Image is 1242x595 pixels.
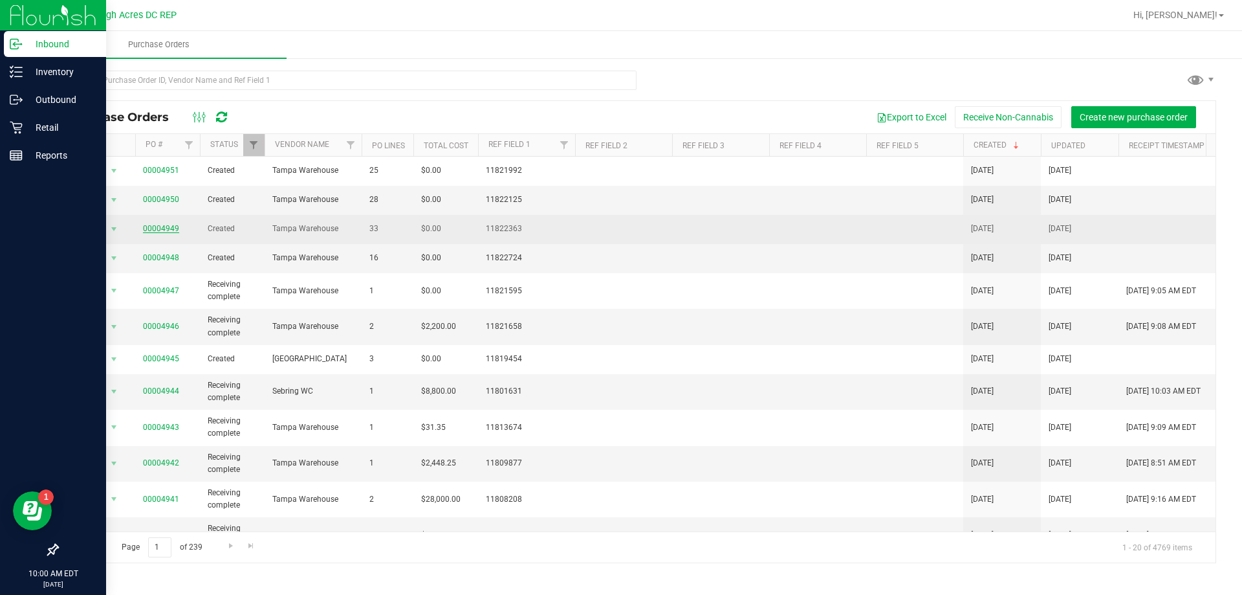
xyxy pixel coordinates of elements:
[971,164,994,177] span: [DATE]
[369,529,406,541] span: 1
[974,140,1021,150] a: Created
[10,38,23,51] inline-svg: Inbound
[106,282,122,300] span: select
[143,322,179,331] a: 00004946
[369,320,406,333] span: 2
[369,353,406,365] span: 3
[272,320,354,333] span: Tampa Warehouse
[23,64,100,80] p: Inventory
[208,487,257,511] span: Receiving complete
[868,106,955,128] button: Export to Excel
[10,149,23,162] inline-svg: Reports
[106,162,122,180] span: select
[221,537,240,555] a: Go to the next page
[488,140,530,149] a: Ref Field 1
[143,530,179,539] a: 00004940
[1126,457,1196,469] span: [DATE] 8:51 AM EDT
[369,457,406,469] span: 1
[486,223,567,235] span: 11822363
[208,353,257,365] span: Created
[272,194,354,206] span: Tampa Warehouse
[1126,421,1196,434] span: [DATE] 9:09 AM EDT
[31,31,287,58] a: Purchase Orders
[23,92,100,107] p: Outbound
[424,141,468,150] a: Total Cost
[146,140,162,149] a: PO #
[971,194,994,206] span: [DATE]
[111,39,207,51] span: Purchase Orders
[369,493,406,506] span: 2
[243,134,265,156] a: Filter
[369,252,406,264] span: 16
[208,415,257,440] span: Receiving complete
[1126,385,1201,398] span: [DATE] 10:03 AM EDT
[1049,164,1071,177] span: [DATE]
[143,224,179,233] a: 00004949
[1133,10,1217,20] span: Hi, [PERSON_NAME]!
[486,457,567,469] span: 11809877
[272,385,354,398] span: Sebring WC
[106,383,122,401] span: select
[421,385,456,398] span: $8,800.00
[1049,493,1071,506] span: [DATE]
[10,93,23,106] inline-svg: Outbound
[421,421,446,434] span: $31.35
[340,134,362,156] a: Filter
[372,141,405,150] a: PO Lines
[486,285,567,297] span: 11821595
[971,353,994,365] span: [DATE]
[421,285,441,297] span: $0.00
[88,10,177,21] span: Lehigh Acres DC REP
[106,249,122,267] span: select
[1049,385,1071,398] span: [DATE]
[106,350,122,368] span: select
[57,71,637,90] input: Search Purchase Order ID, Vendor Name and Ref Field 1
[272,285,354,297] span: Tampa Warehouse
[208,451,257,476] span: Receiving complete
[1049,457,1071,469] span: [DATE]
[1049,252,1071,264] span: [DATE]
[971,421,994,434] span: [DATE]
[486,353,567,365] span: 11819454
[143,286,179,295] a: 00004947
[971,285,994,297] span: [DATE]
[272,353,354,365] span: [GEOGRAPHIC_DATA]
[486,385,567,398] span: 11801631
[1126,285,1196,297] span: [DATE] 9:05 AM EDT
[421,457,456,469] span: $2,448.25
[242,537,261,555] a: Go to the last page
[38,489,54,505] iframe: Resource center unread badge
[10,121,23,134] inline-svg: Retail
[1049,223,1071,235] span: [DATE]
[6,579,100,589] p: [DATE]
[208,379,257,404] span: Receiving complete
[13,491,52,530] iframe: Resource center
[208,164,257,177] span: Created
[6,568,100,579] p: 10:00 AM EDT
[486,164,567,177] span: 11821992
[1129,141,1204,150] a: Receipt Timestamp
[369,285,406,297] span: 1
[143,458,179,467] a: 00004942
[1080,112,1188,122] span: Create new purchase order
[971,493,994,506] span: [DATE]
[143,354,179,363] a: 00004945
[585,141,627,150] a: Ref Field 2
[272,223,354,235] span: Tampa Warehouse
[272,457,354,469] span: Tampa Warehouse
[208,314,257,339] span: Receiving complete
[971,529,994,541] span: [DATE]
[1126,493,1196,506] span: [DATE] 9:16 AM EDT
[272,252,354,264] span: Tampa Warehouse
[486,529,567,541] span: 11808933
[1049,353,1071,365] span: [DATE]
[106,191,122,209] span: select
[421,194,441,206] span: $0.00
[1049,285,1071,297] span: [DATE]
[208,223,257,235] span: Created
[106,455,122,473] span: select
[111,537,213,557] span: Page of 239
[1049,421,1071,434] span: [DATE]
[143,195,179,204] a: 00004950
